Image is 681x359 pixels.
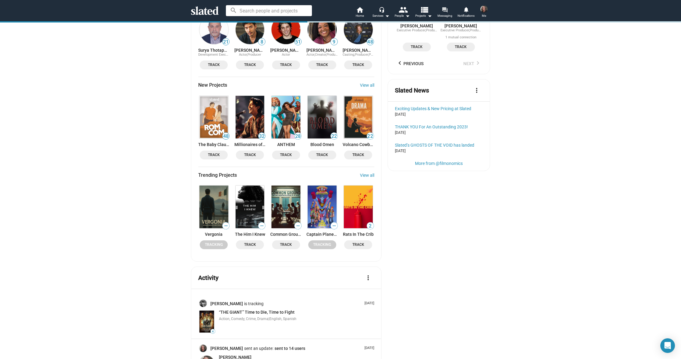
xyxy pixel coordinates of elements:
[200,151,228,159] button: Track
[356,12,364,19] span: Home
[343,48,374,53] a: [PERSON_NAME]
[395,143,483,148] a: Slated’s GHOSTS OF THE VOID has landed
[315,53,327,57] span: Creator,
[344,61,372,69] button: Track
[198,274,219,282] mat-card-title: Activity
[331,133,337,139] span: 22
[348,62,368,68] span: Track
[660,338,675,353] div: Open Intercom Messenger
[306,184,338,229] a: Captain Planet: Origins
[240,62,260,68] span: Track
[236,96,264,138] img: Millionaires of Love - The Raga of the Dunes
[198,95,230,140] a: The Baby Clause
[223,39,229,45] span: 21
[344,15,373,44] img: Karri Miles
[247,53,261,57] span: Producer
[348,152,368,158] span: Track
[226,5,312,16] input: Search people and projects
[367,39,374,45] span: 48
[270,95,302,140] a: ANTHEM
[199,300,207,307] img: George Toader
[234,142,266,147] a: Millionaires of Love - The Raga of the Dunes
[239,53,247,57] span: Actor,
[271,96,300,138] img: ANTHEM
[306,48,338,53] a: [PERSON_NAME]
[276,152,296,158] span: Track
[367,133,374,139] span: 22
[198,82,227,88] span: New Projects
[270,142,302,147] a: ANTHEM
[343,53,355,57] span: Casting,
[306,232,338,237] a: Captain Planet: Origins
[344,96,373,138] img: Volcano Cowboys
[395,106,483,111] a: Exciting Updates & New Pricing at Slated
[463,58,482,69] span: Next
[203,242,224,248] span: Tracking
[396,59,403,67] mat-icon: keyboard_arrow_left
[223,223,229,229] span: —
[392,6,413,19] button: People
[308,61,336,69] button: Track
[198,172,237,178] span: Trending Projects
[348,242,368,248] span: Track
[442,7,448,12] mat-icon: forum
[403,43,431,51] button: Track
[306,53,315,57] span: Actor,
[295,223,301,229] span: —
[437,12,452,19] span: Messaging
[258,133,265,139] span: 32
[444,23,477,28] a: [PERSON_NAME]
[272,240,300,249] button: Track
[236,61,264,69] button: Track
[308,96,337,138] img: Blood Omen
[199,15,228,44] img: Surya Thotapalli
[413,6,434,19] button: Projects
[234,232,266,237] a: The Him I Knew
[426,12,433,19] mat-icon: arrow_drop_down
[210,346,244,351] a: [PERSON_NAME]
[308,240,336,249] button: Tracking
[420,5,429,14] mat-icon: view_list
[234,48,266,53] a: [PERSON_NAME]
[203,152,224,158] span: Track
[199,96,228,138] img: The Baby Clause
[415,12,432,19] span: Projects
[400,23,433,28] a: [PERSON_NAME]
[198,232,230,237] a: Vergonia
[236,151,264,159] button: Track
[276,242,296,248] span: Track
[275,346,305,351] span: sent to 14 users
[272,151,300,159] button: Track
[327,53,340,57] span: Producer,
[395,86,429,95] mat-card-title: Slated News
[211,330,215,333] span: 4
[223,133,229,139] span: 48
[244,301,265,307] span: is tracking
[198,53,234,57] span: Development Executive,
[360,83,374,88] a: View all
[306,95,338,140] a: Blood Omen
[470,28,484,32] span: Producer,
[200,240,228,249] button: Tracking
[343,184,374,229] a: Rats In The Crib
[370,6,392,19] button: Services
[415,161,463,166] a: More from @filmonomics
[240,242,260,248] span: Track
[343,95,374,140] a: Volcano Cowboys
[344,186,373,228] img: Rats In The Crib
[477,4,491,20] button: Cody CowellMe
[198,48,230,53] a: Surya Thotapalli
[270,184,302,229] a: Common Ground
[331,223,337,229] span: —
[349,6,370,19] a: Home
[441,28,470,32] span: Executive Producer,
[434,6,455,19] a: Messaging
[244,346,275,351] span: sent an update:
[198,142,230,147] a: The Baby Clause
[362,301,374,306] p: [DATE]
[379,7,384,12] mat-icon: headset_mic
[234,184,266,229] a: The Him I Knew
[396,58,423,69] span: Previous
